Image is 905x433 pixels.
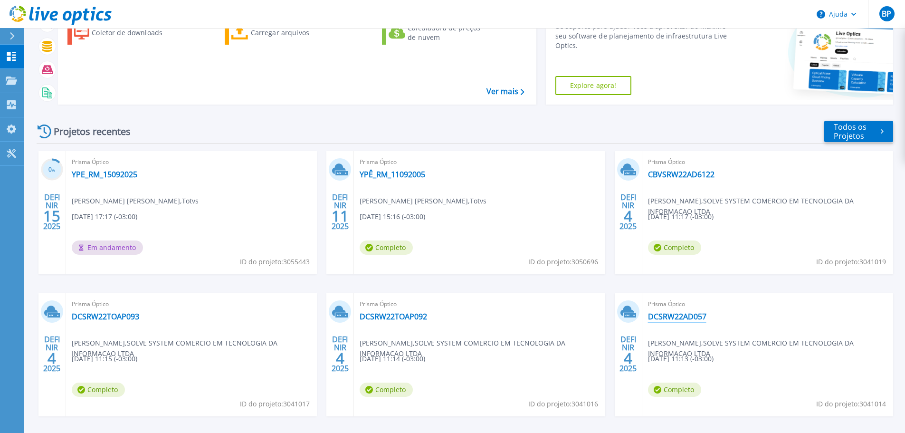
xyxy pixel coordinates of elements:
font: Prisma Óptico [72,158,109,166]
font: 11 [332,206,349,226]
font: Prisma Óptico [360,300,397,308]
a: DCSRW22TOAP093 [72,312,139,321]
font: , [701,338,703,347]
font: 4 [624,348,632,368]
font: DEFINIR [332,334,348,353]
font: Completo [664,243,694,252]
font: Projetos recentes [54,125,131,138]
font: ID do projeto: [816,399,859,408]
font: Coletor de downloads [92,28,162,37]
font: Completo [87,385,118,394]
font: Todos os Projetos [834,122,867,141]
font: DEFINIR [620,334,636,353]
font: [PERSON_NAME] [648,338,701,347]
font: ID do projeto: [816,257,859,266]
font: DCSRW22TOAP092 [360,311,427,322]
font: 2025 [332,363,349,374]
font: , [468,196,470,205]
font: DEFINIR [332,192,348,211]
font: [PERSON_NAME] [648,196,701,205]
font: 3050696 [572,257,598,266]
font: Em andamento [87,243,136,252]
font: Calculadora de preços de nuvem [408,23,480,42]
font: [DATE] 11:17 (-03:00) [648,212,714,221]
font: [DATE] 11:15 (-03:00) [72,354,137,363]
font: Ver mais [486,86,518,96]
font: [PERSON_NAME] [PERSON_NAME] [360,196,468,205]
font: DEFINIR [44,192,60,211]
font: Completo [375,385,406,394]
font: ID do projeto: [240,399,283,408]
font: 3041014 [859,399,886,408]
font: 3041016 [572,399,598,408]
font: 2025 [43,221,60,231]
font: Explore agora! [570,81,617,90]
font: [DATE] 11:13 (-03:00) [648,354,714,363]
a: Calculadora de preços de nuvem [382,21,488,45]
font: 4 [48,348,56,368]
font: 4 [624,206,632,226]
font: YPE_RM_15092025 [72,169,137,180]
a: CBVSRW22AD6122 [648,170,714,179]
a: DCSRW22AD057 [648,312,706,321]
font: 2025 [619,363,637,374]
font: SOLVE SYSTEM COMERCIO EM TECNOLOGIA DA INFORMACAO LTDA [648,338,854,358]
a: Carregar arquivos [225,21,331,45]
a: YPÊ_RM_11092005 [360,170,425,179]
font: DEFINIR [44,334,60,353]
font: SOLVE SYSTEM COMERCIO EM TECNOLOGIA DA INFORMACAO LTDA [648,196,854,216]
font: 3055443 [283,257,310,266]
font: Totvs [182,196,199,205]
font: SOLVE SYSTEM COMERCIO EM TECNOLOGIA DA INFORMACAO LTDA [360,338,565,358]
font: DCSRW22TOAP093 [72,311,139,322]
font: [DATE] 15:16 (-03:00) [360,212,425,221]
a: Todos os Projetos [824,121,893,142]
font: Totvs [470,196,486,205]
font: CBVSRW22AD6122 [648,169,714,180]
font: Prisma Óptico [72,300,109,308]
font: SOLVE SYSTEM COMERCIO EM TECNOLOGIA DA INFORMACAO LTDA [72,338,277,358]
font: Ajuda [829,10,848,19]
font: DEFINIR [620,192,636,211]
font: 2025 [43,363,60,374]
font: Completo [375,243,406,252]
font: [PERSON_NAME] [360,338,413,347]
font: 3041017 [283,399,310,408]
font: [PERSON_NAME] [PERSON_NAME] [72,196,180,205]
font: Prisma Óptico [648,300,685,308]
font: 15 [43,206,60,226]
font: [DATE] 17:17 (-03:00) [72,212,137,221]
font: Carregar arquivos [251,28,309,37]
font: 2025 [332,221,349,231]
font: [PERSON_NAME] [72,338,125,347]
font: , [701,196,703,205]
font: ID do projeto: [528,257,572,266]
font: 2025 [619,221,637,231]
a: Explore agora! [555,76,631,95]
font: YPÊ_RM_11092005 [360,169,425,180]
font: 3041019 [859,257,886,266]
font: BP [882,9,891,19]
font: , [413,338,415,347]
a: YPE_RM_15092025 [72,170,137,179]
font: 0 [48,165,52,173]
a: DCSRW22TOAP092 [360,312,427,321]
font: , [180,196,182,205]
font: ID do projeto: [528,399,572,408]
a: Ver mais [486,87,524,96]
font: 4 [336,348,344,368]
font: DCSRW22AD057 [648,311,706,322]
font: Prisma Óptico [360,158,397,166]
font: , [125,338,127,347]
font: Encontre tutoriais, guias de instrução e outros vídeos de suporte para ajudar você a aproveitar a... [555,12,729,50]
font: [DATE] 11:14 (-03:00) [360,354,425,363]
font: ID do projeto: [240,257,283,266]
font: Completo [664,385,694,394]
a: Coletor de downloads [67,21,173,45]
font: Prisma Óptico [648,158,685,166]
font: % [52,167,55,173]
